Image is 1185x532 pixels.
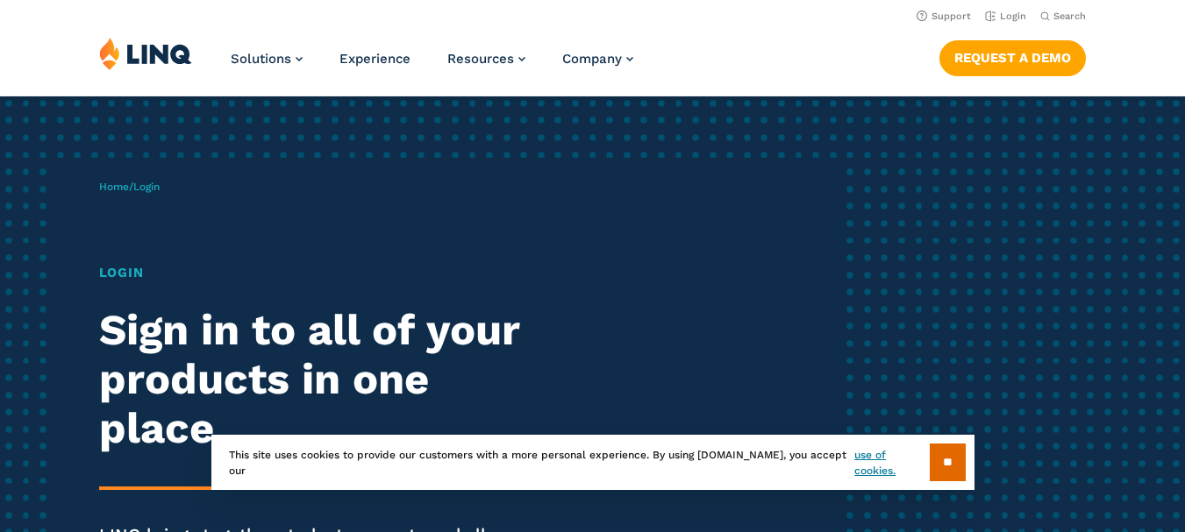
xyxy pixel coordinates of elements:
span: Login [133,181,160,193]
a: Resources [447,51,525,67]
a: Support [917,11,971,22]
h1: Login [99,263,556,283]
span: Search [1053,11,1086,22]
div: This site uses cookies to provide our customers with a more personal experience. By using [DOMAIN... [211,435,974,490]
a: Login [985,11,1026,22]
img: LINQ | K‑12 Software [99,37,192,70]
a: use of cookies. [854,447,929,479]
h2: Sign in to all of your products in one place. [99,306,556,453]
button: Open Search Bar [1040,10,1086,23]
span: Resources [447,51,514,67]
span: Solutions [231,51,291,67]
a: Company [562,51,633,67]
span: / [99,181,160,193]
nav: Primary Navigation [231,37,633,95]
a: Solutions [231,51,303,67]
nav: Button Navigation [939,37,1086,75]
a: Experience [339,51,410,67]
span: Company [562,51,622,67]
a: Home [99,181,129,193]
a: Request a Demo [939,40,1086,75]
